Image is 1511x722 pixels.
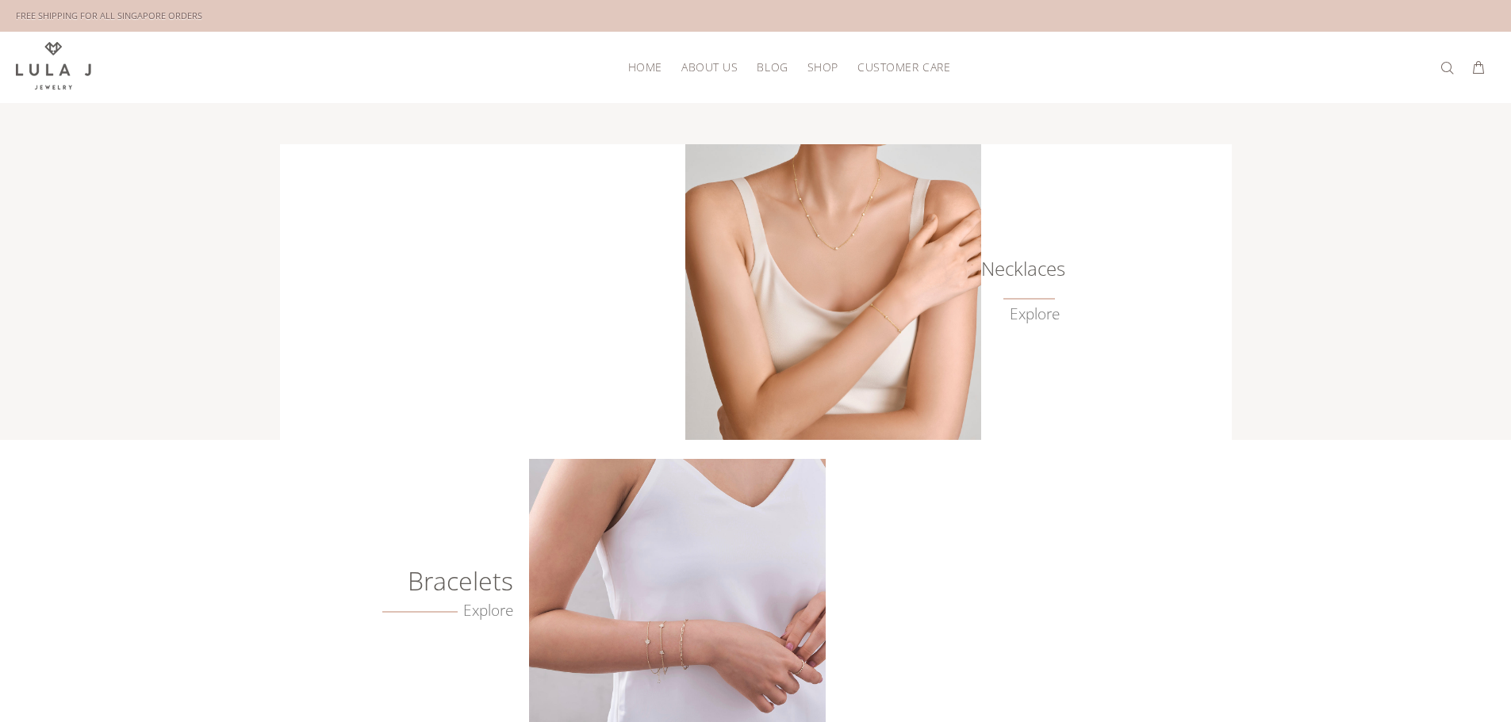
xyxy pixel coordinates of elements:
h6: Necklaces [980,261,1060,277]
a: About Us [672,55,747,79]
a: Explore [382,602,514,620]
img: Lula J Gold Necklaces Collection [685,144,981,440]
span: Shop [807,61,838,73]
a: Shop [798,55,848,79]
a: Customer Care [848,55,950,79]
span: Customer Care [857,61,950,73]
span: Blog [757,61,788,73]
div: FREE SHIPPING FOR ALL SINGAPORE ORDERS [16,7,202,25]
span: About Us [681,61,738,73]
h6: Bracelets [334,573,513,589]
a: Explore [1010,305,1060,323]
span: HOME [628,61,662,73]
a: Blog [747,55,797,79]
a: HOME [619,55,672,79]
